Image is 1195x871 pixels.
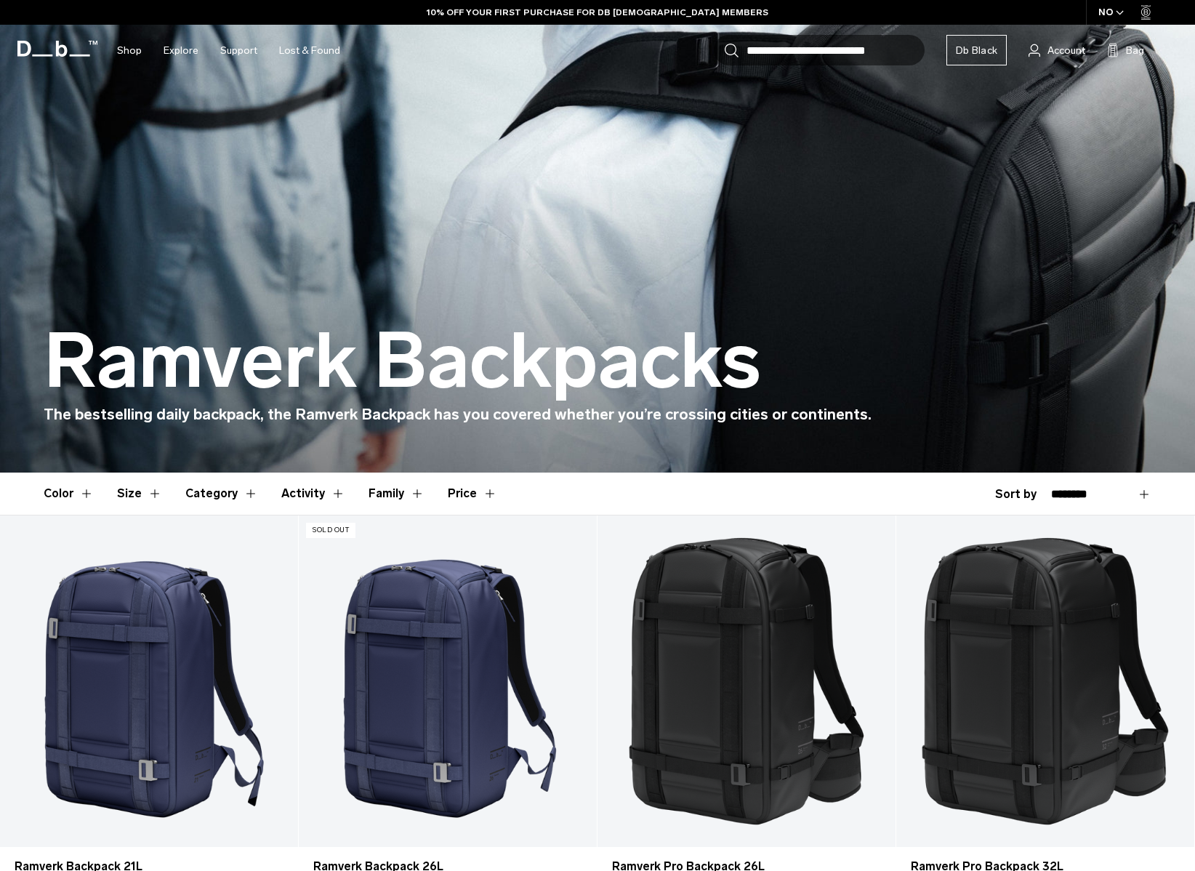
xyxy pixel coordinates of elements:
a: Account [1029,41,1085,59]
button: Toggle Filter [117,473,162,515]
button: Toggle Filter [185,473,258,515]
a: Explore [164,25,198,76]
button: Toggle Filter [44,473,94,515]
nav: Main Navigation [106,25,351,76]
span: The bestselling daily backpack, the Ramverk Backpack has you covered whether you’re crossing citi... [44,405,872,423]
p: Sold Out [306,523,355,538]
a: Lost & Found [279,25,340,76]
button: Toggle Filter [369,473,425,515]
span: Account [1047,43,1085,58]
span: Bag [1126,43,1144,58]
button: Toggle Filter [281,473,345,515]
a: Support [220,25,257,76]
a: Ramverk Pro Backpack 26L [597,515,896,847]
button: Bag [1107,41,1144,59]
h1: Ramverk Backpacks [44,319,761,404]
a: Shop [117,25,142,76]
a: Ramverk Pro Backpack 32L [896,515,1194,847]
a: Ramverk Backpack 26L [299,515,597,847]
a: 10% OFF YOUR FIRST PURCHASE FOR DB [DEMOGRAPHIC_DATA] MEMBERS [427,6,768,19]
a: Db Black [946,35,1007,65]
button: Toggle Price [448,473,497,515]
